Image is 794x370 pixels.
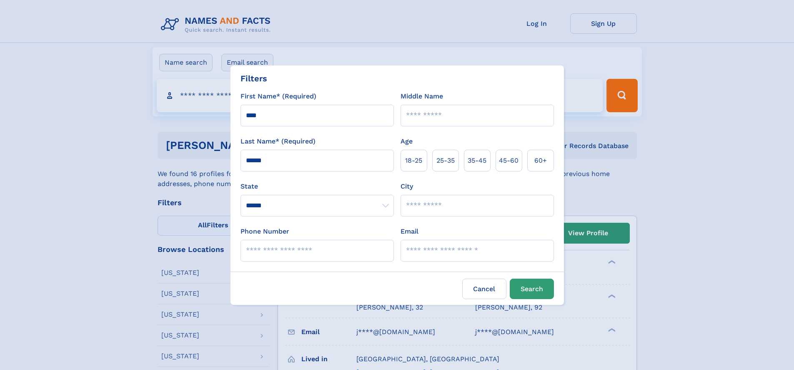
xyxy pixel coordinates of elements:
label: Last Name* (Required) [240,136,316,146]
label: City [401,181,413,191]
label: First Name* (Required) [240,91,316,101]
div: Filters [240,72,267,85]
label: Middle Name [401,91,443,101]
label: State [240,181,394,191]
label: Cancel [462,279,506,299]
span: 25‑35 [436,156,455,166]
span: 35‑45 [468,156,486,166]
label: Email [401,227,418,237]
button: Search [510,279,554,299]
label: Age [401,136,413,146]
span: 60+ [534,156,547,166]
label: Phone Number [240,227,289,237]
span: 18‑25 [405,156,422,166]
span: 45‑60 [499,156,518,166]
